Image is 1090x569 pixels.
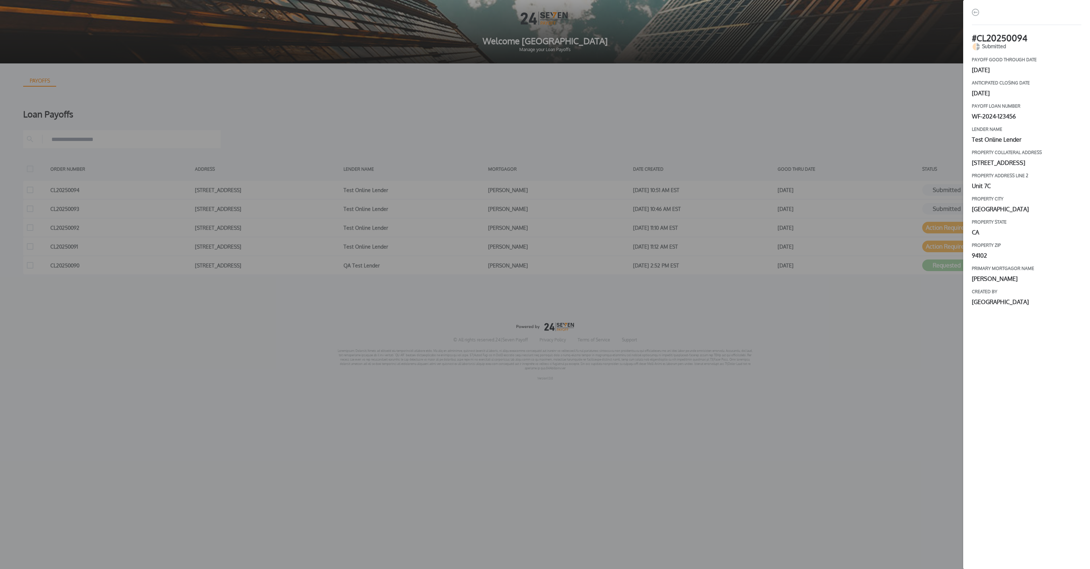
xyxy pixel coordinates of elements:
[972,89,1081,97] div: [DATE]
[972,228,1081,237] div: CA
[972,196,1081,202] label: property city
[972,266,1081,271] label: Primary Mortgagor Name
[972,182,1081,190] div: Unit 7C
[972,150,1081,155] label: property collateral address
[972,173,1081,179] label: property address line 2
[972,80,1081,86] label: Anticipated closing date
[972,251,1081,260] div: 94102
[972,103,1081,109] label: payoff loan number
[972,298,1081,306] div: [GEOGRAPHIC_DATA]
[972,57,1081,63] label: payoff good through date
[972,66,1081,74] div: [DATE]
[972,205,1081,213] div: [GEOGRAPHIC_DATA]
[972,112,1081,121] div: WF-2024-123456
[972,289,1081,295] label: Created by
[972,135,1081,144] div: Test Online Lender
[982,42,1006,51] span: Submitted
[972,274,1081,283] div: [PERSON_NAME]
[972,34,1081,42] h1: # CL20250094
[972,158,1081,167] div: [STREET_ADDRESS]
[972,126,1081,132] label: Lender Name
[972,9,979,16] img: back-icon
[972,42,981,51] img: chartPie-icon
[972,242,1081,248] label: property zip
[972,219,1081,225] label: property state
